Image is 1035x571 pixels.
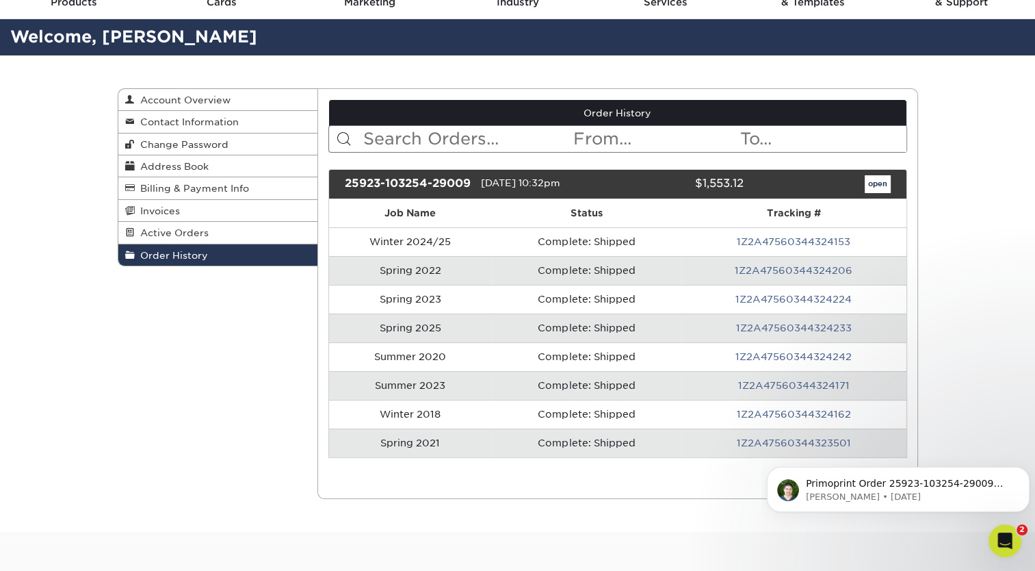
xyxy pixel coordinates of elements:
a: 1Z2A47560344324233 [736,322,852,333]
td: Complete: Shipped [492,227,681,256]
td: Summer 2023 [329,371,492,400]
td: Summer 2020 [329,342,492,371]
span: Billing & Payment Info [135,183,249,194]
span: Invoices [135,205,180,216]
a: 1Z2A47560344323501 [737,437,851,448]
td: Spring 2025 [329,314,492,342]
a: 1Z2A47560344324153 [737,236,850,247]
th: Tracking # [681,199,906,227]
a: 1Z2A47560344324224 [735,294,852,305]
span: 2 [1017,524,1027,535]
td: Winter 2018 [329,400,492,429]
a: 1Z2A47560344324206 [735,265,852,276]
a: Active Orders [118,222,318,244]
td: Winter 2024/25 [329,227,492,256]
a: Billing & Payment Info [118,177,318,199]
a: open [865,175,891,193]
div: $1,553.12 [607,175,754,193]
div: 25923-103254-29009 [335,175,481,193]
p: Message from Matthew, sent 1d ago [44,53,251,65]
th: Job Name [329,199,492,227]
input: From... [572,126,739,152]
span: Change Password [135,139,228,150]
td: Complete: Shipped [492,285,681,314]
span: Contact Information [135,116,239,127]
iframe: Intercom notifications message [761,438,1035,534]
span: Active Orders [135,227,209,238]
a: Change Password [118,134,318,155]
a: Order History [118,244,318,266]
span: Account Overview [135,94,231,105]
td: Complete: Shipped [492,400,681,429]
a: 1Z2A47560344324162 [737,409,851,420]
input: Search Orders... [362,126,572,152]
a: 1Z2A47560344324242 [735,351,852,362]
a: Invoices [118,200,318,222]
a: Account Overview [118,89,318,111]
span: Order History [135,250,208,261]
td: Complete: Shipped [492,314,681,342]
th: Status [492,199,681,227]
td: Complete: Shipped [492,371,681,400]
td: Complete: Shipped [492,256,681,285]
td: Complete: Shipped [492,429,681,457]
a: 1Z2A47560344324171 [738,380,850,391]
td: Spring 2021 [329,429,492,457]
a: Order History [329,100,906,126]
span: [DATE] 10:32pm [481,177,560,188]
a: Address Book [118,155,318,177]
a: Contact Information [118,111,318,133]
iframe: Intercom live chat [988,524,1021,557]
input: To... [739,126,906,152]
td: Spring 2022 [329,256,492,285]
td: Complete: Shipped [492,342,681,371]
span: Primoprint Order 25923-103254-29009 Hello! Thank you for placing your print order with us. For yo... [44,40,251,309]
td: Spring 2023 [329,285,492,314]
span: Address Book [135,161,209,172]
